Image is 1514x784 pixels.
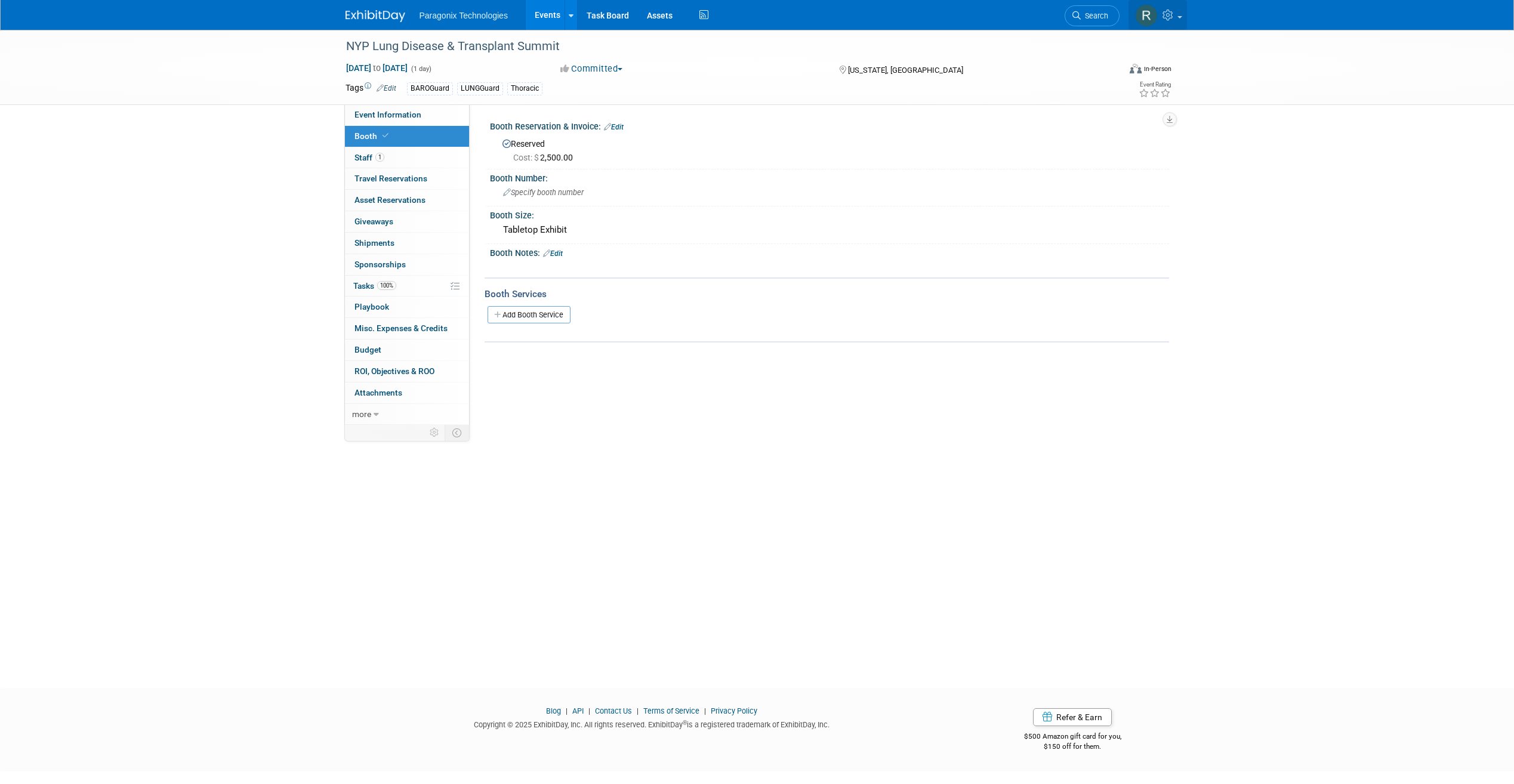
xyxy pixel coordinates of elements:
[643,706,699,715] a: Terms of Service
[354,195,425,205] span: Asset Reservations
[513,153,540,162] span: Cost: $
[976,724,1169,751] div: $500 Amazon gift card for you,
[371,63,383,73] span: to
[354,302,389,311] span: Playbook
[345,318,469,339] a: Misc. Expenses & Credits
[345,168,469,189] a: Travel Reservations
[556,63,627,75] button: Committed
[503,188,584,197] span: Specify booth number
[345,233,469,254] a: Shipments
[354,131,391,141] span: Booth
[346,10,405,22] img: ExhibitDay
[345,361,469,382] a: ROI, Objectives & ROO
[490,169,1169,184] div: Booth Number:
[354,217,393,226] span: Giveaways
[383,132,388,139] i: Booth reservation complete
[354,174,427,183] span: Travel Reservations
[1130,64,1142,73] img: Format-Inperson.png
[546,706,561,715] a: Blog
[701,706,709,715] span: |
[354,345,381,354] span: Budget
[345,254,469,275] a: Sponsorships
[354,153,384,162] span: Staff
[424,425,445,440] td: Personalize Event Tab Strip
[1139,82,1171,88] div: Event Rating
[407,82,453,95] div: BAROGuard
[513,153,578,162] span: 2,500.00
[634,706,642,715] span: |
[377,281,396,290] span: 100%
[1033,708,1112,726] a: Refer & Earn
[490,244,1169,260] div: Booth Notes:
[354,323,448,333] span: Misc. Expenses & Credits
[354,110,421,119] span: Event Information
[488,306,571,323] a: Add Booth Service
[345,339,469,360] a: Budget
[354,260,406,269] span: Sponsorships
[711,706,757,715] a: Privacy Policy
[345,147,469,168] a: Staff1
[445,425,469,440] td: Toggle Event Tabs
[352,409,371,419] span: more
[976,742,1169,752] div: $150 off for them.
[342,36,1102,57] div: NYP Lung Disease & Transplant Summit
[345,404,469,425] a: more
[420,11,508,20] span: Paragonix Technologies
[410,65,431,73] span: (1 day)
[346,82,396,95] td: Tags
[563,706,571,715] span: |
[354,366,434,376] span: ROI, Objectives & ROO
[572,706,584,715] a: API
[345,382,469,403] a: Attachments
[345,190,469,211] a: Asset Reservations
[490,206,1169,221] div: Booth Size:
[604,123,624,131] a: Edit
[1081,11,1108,20] span: Search
[1049,62,1172,80] div: Event Format
[345,297,469,317] a: Playbook
[485,288,1169,301] div: Booth Services
[1065,5,1120,26] a: Search
[353,281,396,291] span: Tasks
[585,706,593,715] span: |
[848,66,963,75] span: [US_STATE], [GEOGRAPHIC_DATA]
[345,211,469,232] a: Giveaways
[499,221,1160,239] div: Tabletop Exhibit
[354,238,394,248] span: Shipments
[346,717,959,730] div: Copyright © 2025 ExhibitDay, Inc. All rights reserved. ExhibitDay is a registered trademark of Ex...
[346,63,408,73] span: [DATE] [DATE]
[457,82,503,95] div: LUNGGuard
[345,276,469,297] a: Tasks100%
[375,153,384,162] span: 1
[490,118,1169,133] div: Booth Reservation & Invoice:
[377,84,396,92] a: Edit
[507,82,542,95] div: Thoracic
[1135,4,1158,27] img: Rachel Jenkins
[683,720,687,726] sup: ®
[499,135,1160,163] div: Reserved
[345,104,469,125] a: Event Information
[1143,64,1171,73] div: In-Person
[543,249,563,258] a: Edit
[345,126,469,147] a: Booth
[595,706,632,715] a: Contact Us
[354,388,402,397] span: Attachments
